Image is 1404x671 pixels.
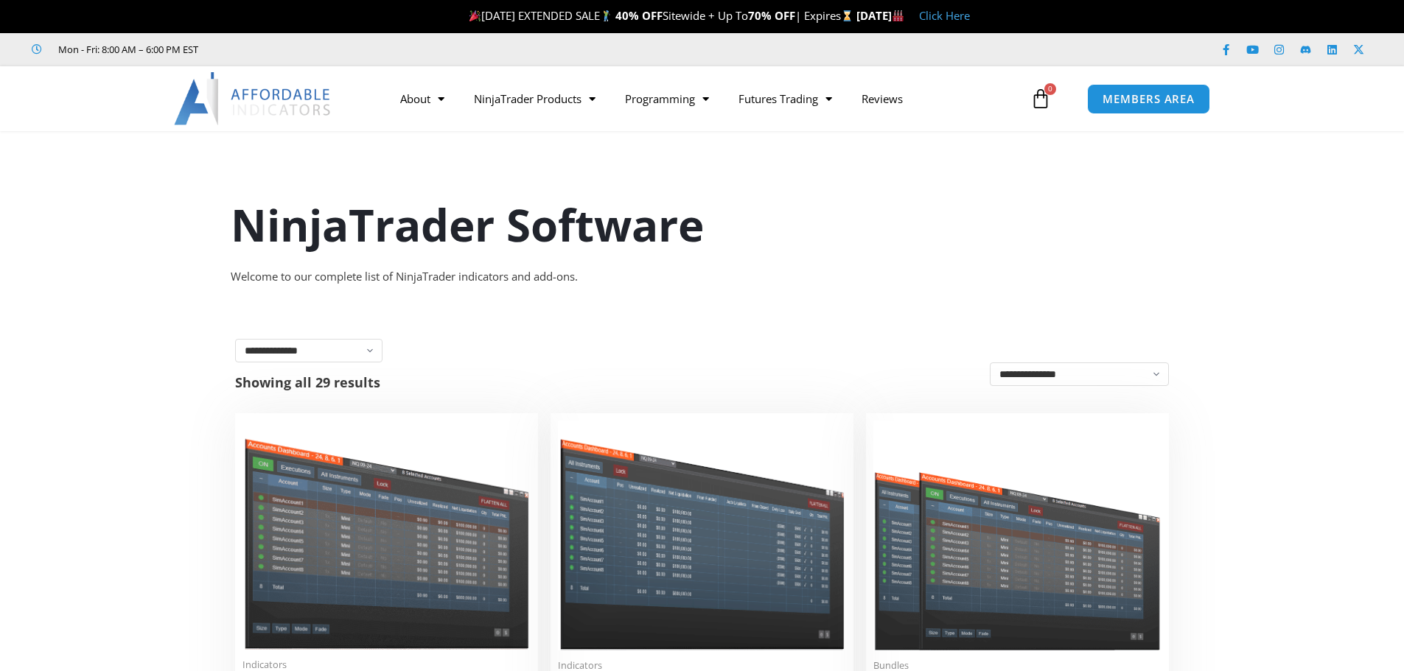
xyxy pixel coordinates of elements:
a: Click Here [919,8,970,23]
a: Programming [610,82,724,116]
a: NinjaTrader Products [459,82,610,116]
span: Indicators [242,658,531,671]
a: 0 [1008,77,1073,120]
strong: 40% OFF [615,8,663,23]
a: MEMBERS AREA [1087,84,1210,114]
div: Welcome to our complete list of NinjaTrader indicators and add-ons. [231,267,1174,287]
select: Shop order [990,362,1169,386]
nav: Menu [385,82,1027,116]
img: LogoAI | Affordable Indicators – NinjaTrader [174,72,332,125]
a: Futures Trading [724,82,847,116]
p: Showing all 29 results [235,376,380,389]
img: 🏌️‍♂️ [601,10,612,21]
a: About [385,82,459,116]
img: 🏭 [893,10,904,21]
span: 0 [1044,83,1056,95]
span: MEMBERS AREA [1103,94,1195,105]
img: Account Risk Manager [558,421,846,650]
h1: NinjaTrader Software [231,194,1174,256]
iframe: Customer reviews powered by Trustpilot [219,42,440,57]
span: Mon - Fri: 8:00 AM – 6:00 PM EST [55,41,198,58]
img: Accounts Dashboard Suite [873,421,1162,650]
img: Duplicate Account Actions [242,421,531,650]
a: Reviews [847,82,918,116]
img: ⌛ [842,10,853,21]
strong: [DATE] [856,8,904,23]
strong: 70% OFF [748,8,795,23]
img: 🎉 [469,10,481,21]
span: [DATE] EXTENDED SALE Sitewide + Up To | Expires [466,8,856,23]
